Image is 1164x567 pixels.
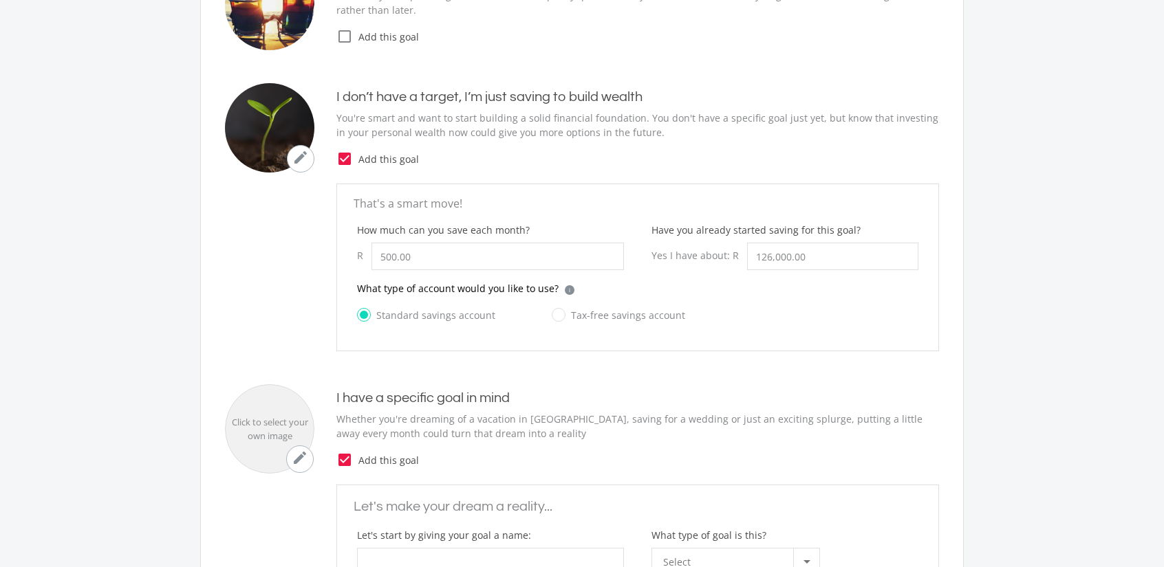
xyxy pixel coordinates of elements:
[357,281,559,296] p: What type of account would you like to use?
[552,307,685,324] label: Tax-free savings account
[336,151,353,167] i: check_box
[565,285,574,295] div: i
[287,145,314,173] button: mode_edit
[357,307,495,324] label: Standard savings account
[747,243,918,270] input: 0.00
[353,152,939,166] span: Add this goal
[336,28,353,45] i: check_box_outline_blank
[286,445,314,473] button: mode_edit
[336,452,353,468] i: check_box
[357,243,371,268] div: R
[336,390,939,406] h4: I have a specific goal in mind
[357,223,530,237] label: How much can you save each month?
[354,195,922,212] p: That's a smart move!
[651,243,747,268] div: Yes I have about: R
[336,412,939,441] p: Whether you're dreaming of a vacation in [GEOGRAPHIC_DATA], saving for a wedding or just an excit...
[353,453,939,467] span: Add this goal
[357,528,531,542] label: Let's start by giving your goal a name:
[353,30,939,44] span: Add this goal
[336,89,939,105] h4: I don’t have a target, I’m just saving to build wealth
[354,496,922,517] p: Let's make your dream a reality...
[226,416,314,443] div: Click to select your own image
[292,449,308,466] i: mode_edit
[336,111,939,140] p: You're smart and want to start building a solid financial foundation. You don't have a specific g...
[651,528,766,542] label: What type of goal is this?
[651,223,861,237] label: Have you already started saving for this goal?
[371,243,624,270] input: 0.00
[292,149,309,166] i: mode_edit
